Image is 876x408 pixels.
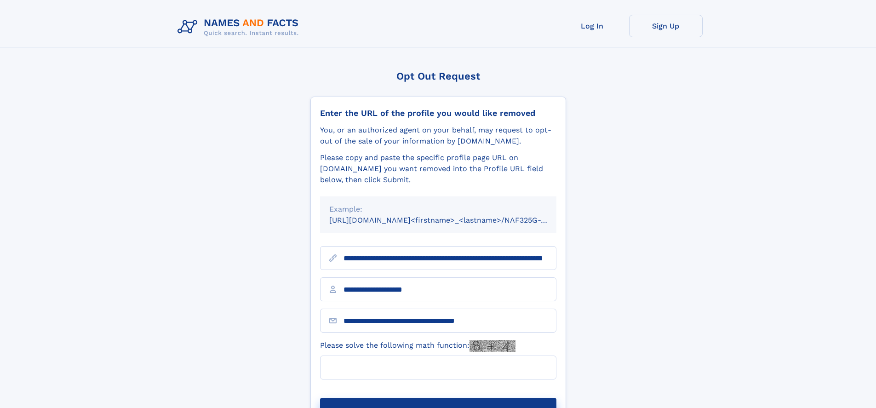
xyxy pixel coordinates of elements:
div: Opt Out Request [310,70,566,82]
a: Sign Up [629,15,703,37]
a: Log In [555,15,629,37]
div: Enter the URL of the profile you would like removed [320,108,556,118]
img: Logo Names and Facts [174,15,306,40]
label: Please solve the following math function: [320,340,515,352]
div: Please copy and paste the specific profile page URL on [DOMAIN_NAME] you want removed into the Pr... [320,152,556,185]
div: Example: [329,204,547,215]
div: You, or an authorized agent on your behalf, may request to opt-out of the sale of your informatio... [320,125,556,147]
small: [URL][DOMAIN_NAME]<firstname>_<lastname>/NAF325G-xxxxxxxx [329,216,574,224]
